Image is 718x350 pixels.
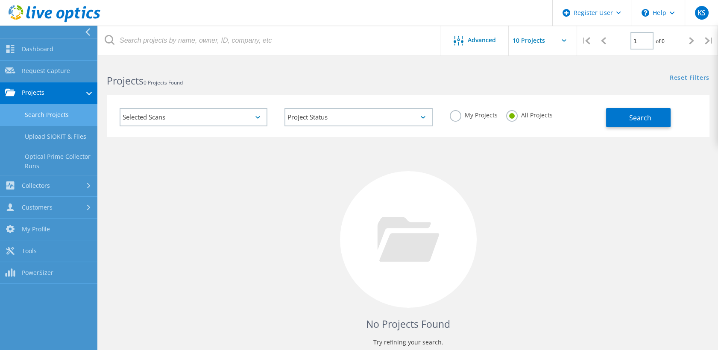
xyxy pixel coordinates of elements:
span: Advanced [468,37,496,43]
h4: No Projects Found [115,317,701,331]
input: Search projects by name, owner, ID, company, etc [98,26,441,55]
a: Reset Filters [670,75,709,82]
a: Live Optics Dashboard [9,18,100,24]
div: | [700,26,718,56]
svg: \n [642,9,649,17]
div: Project Status [284,108,432,126]
span: KS [697,9,706,16]
label: All Projects [506,110,553,118]
b: Projects [107,74,144,87]
span: Search [629,113,651,122]
p: Try refining your search. [115,335,701,349]
button: Search [606,108,671,127]
label: My Projects [450,110,498,118]
div: | [577,26,595,56]
span: 0 Projects Found [144,79,183,86]
div: Selected Scans [120,108,267,126]
span: of 0 [656,38,665,45]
